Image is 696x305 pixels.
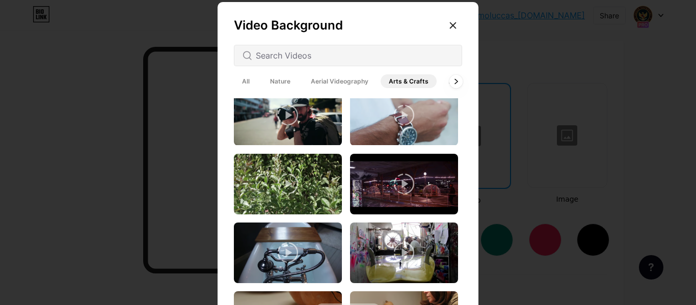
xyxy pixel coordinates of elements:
[441,74,495,88] span: Architecture
[256,49,453,62] input: Search Videos
[234,18,343,33] span: Video Background
[303,74,377,88] span: Aerial Videography
[381,74,437,88] span: Arts & Crafts
[234,74,258,88] span: All
[262,74,299,88] span: Nature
